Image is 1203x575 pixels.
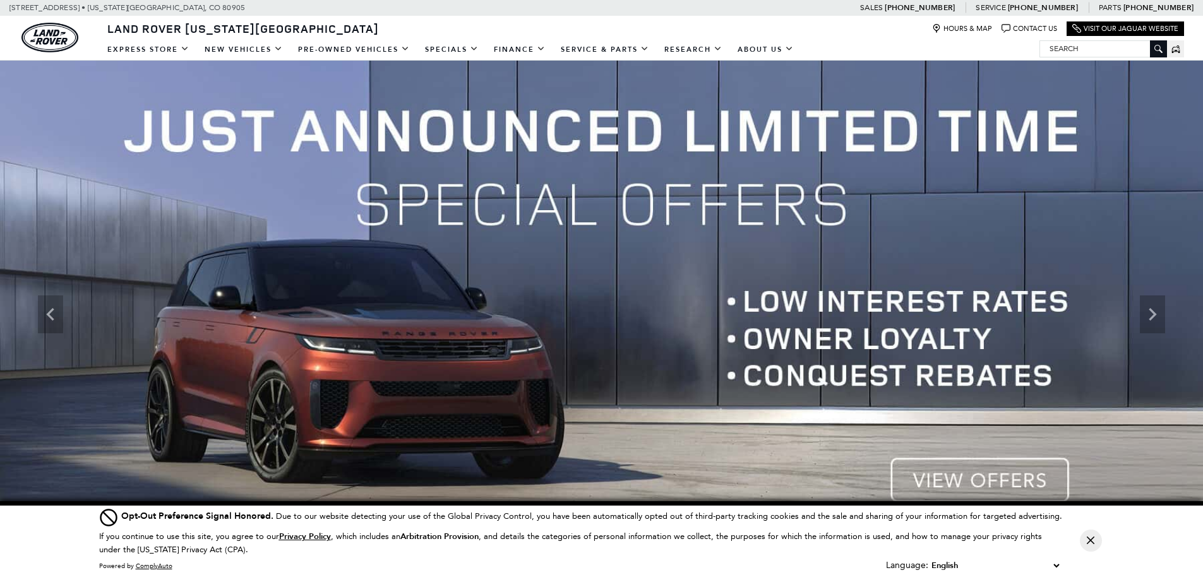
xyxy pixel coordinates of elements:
a: Pre-Owned Vehicles [290,39,417,61]
div: Powered by [99,562,172,570]
a: [PHONE_NUMBER] [1123,3,1194,13]
nav: Main Navigation [100,39,801,61]
div: Previous [38,295,63,333]
a: Visit Our Jaguar Website [1072,24,1178,33]
a: ComplyAuto [136,562,172,570]
img: Land Rover [21,23,78,52]
span: Parts [1099,3,1122,12]
a: Privacy Policy [279,531,331,541]
a: Finance [486,39,553,61]
div: Due to our website detecting your use of the Global Privacy Control, you have been automatically ... [121,509,1062,523]
button: Close Button [1080,530,1102,552]
u: Privacy Policy [279,531,331,542]
a: Land Rover [US_STATE][GEOGRAPHIC_DATA] [100,21,386,36]
a: [STREET_ADDRESS] • [US_STATE][GEOGRAPHIC_DATA], CO 80905 [9,3,245,12]
span: Service [976,3,1005,12]
div: Language: [886,561,928,570]
select: Language Select [928,559,1062,572]
strong: Arbitration Provision [400,531,479,542]
div: Next [1140,295,1165,333]
span: Opt-Out Preference Signal Honored . [121,510,276,522]
span: Sales [860,3,883,12]
a: Research [657,39,730,61]
a: Service & Parts [553,39,657,61]
span: Land Rover [US_STATE][GEOGRAPHIC_DATA] [107,21,379,36]
a: Specials [417,39,486,61]
a: EXPRESS STORE [100,39,197,61]
a: land-rover [21,23,78,52]
input: Search [1040,41,1166,56]
a: About Us [730,39,801,61]
p: If you continue to use this site, you agree to our , which includes an , and details the categori... [99,531,1042,554]
a: Hours & Map [932,24,992,33]
a: [PHONE_NUMBER] [885,3,955,13]
a: New Vehicles [197,39,290,61]
a: Contact Us [1002,24,1057,33]
a: [PHONE_NUMBER] [1008,3,1078,13]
